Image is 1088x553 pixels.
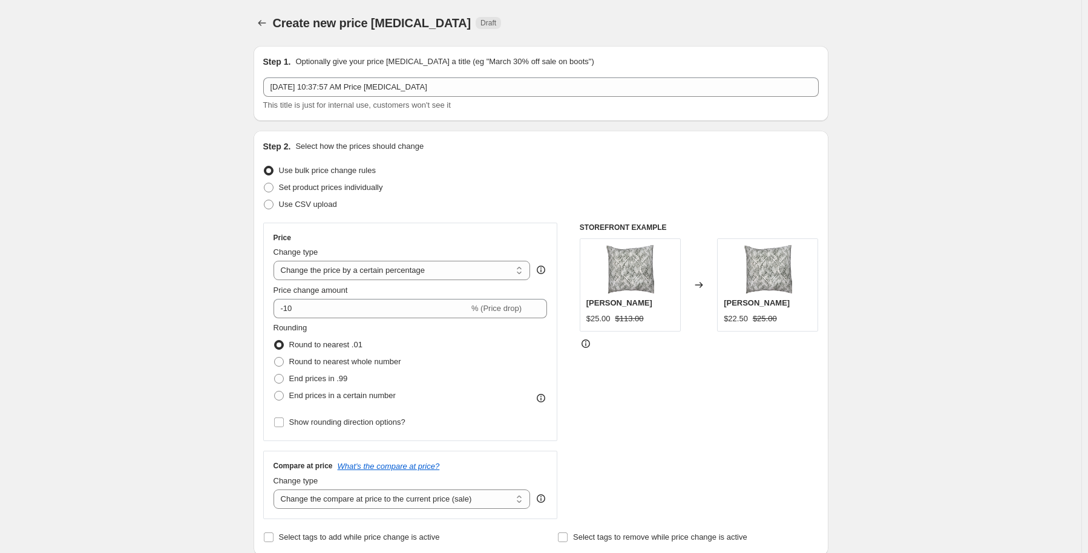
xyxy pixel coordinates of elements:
[274,476,318,485] span: Change type
[263,140,291,152] h2: Step 2.
[263,56,291,68] h2: Step 1.
[289,391,396,400] span: End prices in a certain number
[289,357,401,366] span: Round to nearest whole number
[263,77,819,97] input: 30% off holiday sale
[586,298,652,307] span: [PERSON_NAME]
[338,462,440,471] button: What's the compare at price?
[274,323,307,332] span: Rounding
[279,166,376,175] span: Use bulk price change rules
[263,100,451,110] span: This title is just for internal use, customers won't see it
[535,264,547,276] div: help
[535,492,547,505] div: help
[274,247,318,257] span: Change type
[615,313,644,325] strike: $113.00
[274,461,333,471] h3: Compare at price
[289,340,362,349] span: Round to nearest .01
[273,16,471,30] span: Create new price [MEDICAL_DATA]
[744,245,792,293] img: TraditionsLolaPillow-removebg-preview_80x.png
[254,15,270,31] button: Price change jobs
[274,233,291,243] h3: Price
[471,304,522,313] span: % (Price drop)
[295,140,424,152] p: Select how the prices should change
[295,56,594,68] p: Optionally give your price [MEDICAL_DATA] a title (eg "March 30% off sale on boots")
[753,313,777,325] strike: $25.00
[573,532,747,542] span: Select tags to remove while price change is active
[279,200,337,209] span: Use CSV upload
[606,245,654,293] img: TraditionsLolaPillow-removebg-preview_80x.png
[289,417,405,427] span: Show rounding direction options?
[580,223,819,232] h6: STOREFRONT EXAMPLE
[724,298,790,307] span: [PERSON_NAME]
[480,18,496,28] span: Draft
[724,313,748,325] div: $22.50
[279,532,440,542] span: Select tags to add while price change is active
[289,374,348,383] span: End prices in .99
[274,299,469,318] input: -15
[274,286,348,295] span: Price change amount
[586,313,611,325] div: $25.00
[279,183,383,192] span: Set product prices individually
